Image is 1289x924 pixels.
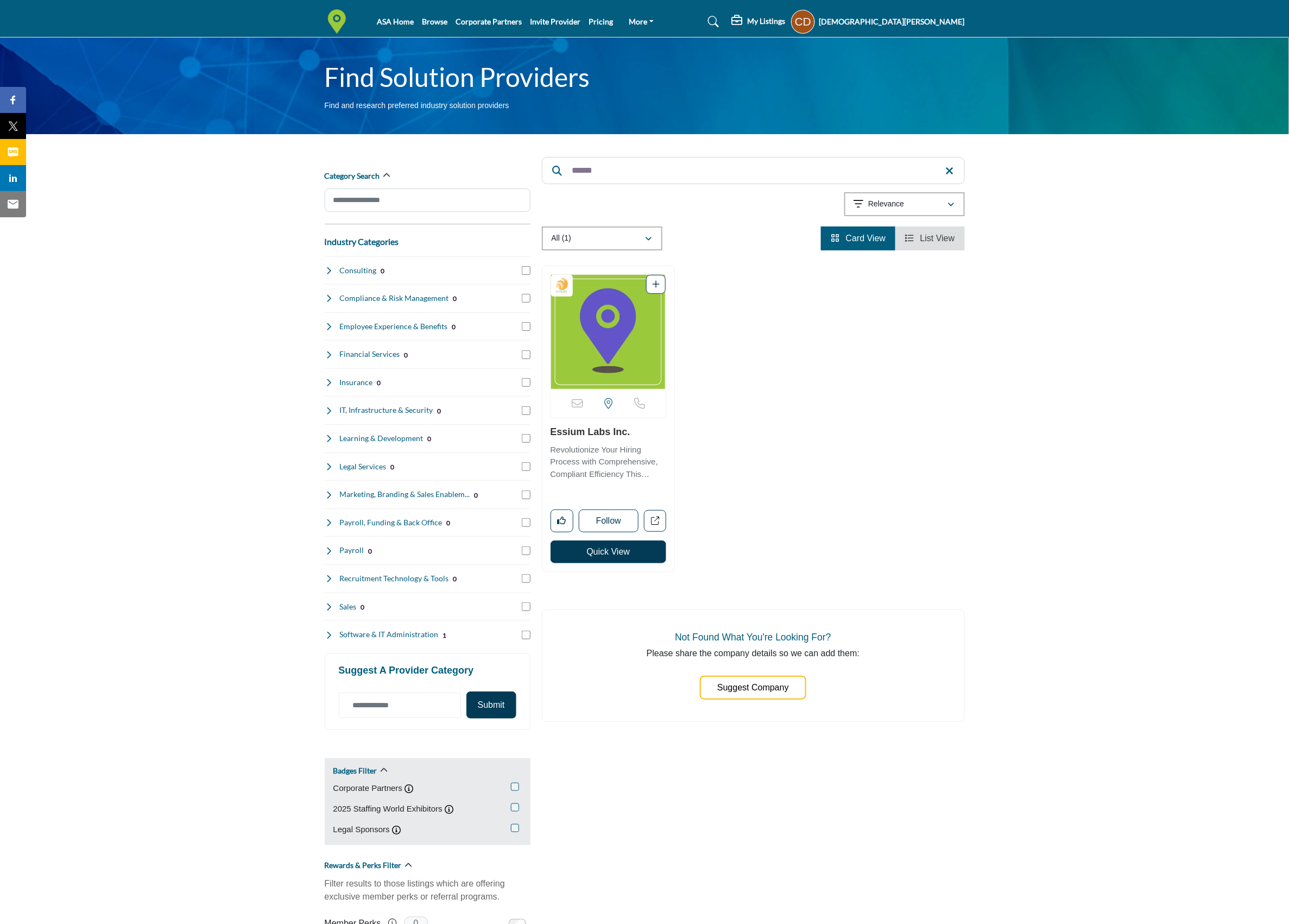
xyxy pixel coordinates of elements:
[333,803,443,815] label: 2025 Staffing World Exhibitors
[339,629,438,640] h4: Software & IT Administration: Software solutions and IT management services designed for staffing...
[551,275,666,389] img: Essium Labs Inc.
[443,630,446,640] div: 1 Results For Software & IT Administration
[522,518,530,527] input: Select Payroll, Funding & Back Office checkbox
[377,378,381,387] div: 0 Results For Insurance
[453,295,457,303] b: 0
[339,517,442,528] h4: Payroll, Funding & Back Office: Comprehensive back-office support including payroll processing an...
[697,13,726,30] a: Search
[551,510,573,532] button: Like listing
[339,461,386,472] h4: Legal Services: Employment law expertise and legal counsel focused on staffing industry regulations.
[551,540,667,563] button: Quick View
[522,602,530,611] input: Select Sales checkbox
[377,379,381,387] b: 0
[339,405,433,416] h4: IT, Infrastructure & Security: Technology infrastructure, cybersecurity, and IT support services ...
[453,575,457,583] b: 0
[325,188,530,212] input: Search Category
[511,803,519,812] input: 2025 Staffing World Exhibitors checkbox
[427,433,431,443] div: 0 Results For Learning & Development
[339,489,470,500] h4: Marketing, Branding & Sales Enablement: Marketing strategies, brand development, and sales tools ...
[339,601,356,612] h4: Sales: Sales training, lead generation, and customer relationship management solutions for staffi...
[511,824,519,832] input: Legal Sponsors checkbox
[377,17,414,26] a: ASA Home
[652,280,660,289] a: Add To List
[422,17,448,26] a: Browse
[325,60,590,94] h1: Find Solution Providers
[552,233,572,244] p: All (1)
[325,860,402,871] h2: Rewards & Perks Filter
[333,765,377,776] h2: Badges Filter
[339,545,364,556] h4: Payroll: Dedicated payroll processing services for staffing companies.
[579,510,639,532] button: Follow
[522,322,530,331] input: Select Employee Experience & Benefits checkbox
[846,234,886,243] span: Card View
[339,265,376,276] h4: Consulting: Strategic advisory services to help staffing firms optimize operations and grow their...
[644,510,666,532] a: Open essium-labs-inc in new tab
[868,199,904,210] p: Relevance
[522,350,530,359] input: Select Financial Services checkbox
[333,824,390,836] label: Legal Sponsors
[381,266,384,275] div: 0 Results For Consulting
[325,171,380,181] h2: Category Search
[522,406,530,415] input: Select IT, Infrastructure & Security checkbox
[905,234,955,243] a: View List
[368,548,372,555] b: 0
[551,275,666,389] a: Open Listing in new tab
[732,15,786,28] div: My Listings
[717,683,789,692] span: Suggest Company
[339,433,423,444] h4: Learning & Development: Training programs and educational resources to enhance staffing professio...
[831,234,886,243] a: View Card
[325,100,509,111] p: Find and research preferred industry solution providers
[325,235,399,248] button: Industry Categories
[819,16,965,27] h5: [DEMOGRAPHIC_DATA][PERSON_NAME]
[511,783,519,791] input: Corporate Partners checkbox
[542,227,662,250] button: All (1)
[437,406,441,416] div: 0 Results For IT, Infrastructure & Security
[381,267,384,275] b: 0
[700,676,806,700] button: Suggest Company
[522,266,530,275] input: Select Consulting checkbox
[390,462,394,472] div: 0 Results For Legal Services
[821,227,895,250] li: Card View
[522,462,530,471] input: Select Legal Services checkbox
[368,546,372,556] div: 0 Results For Payroll
[361,602,364,612] div: 0 Results For Sales
[522,434,530,443] input: Select Learning & Development checkbox
[920,234,955,243] span: List View
[589,17,614,26] a: Pricing
[647,649,860,658] span: Please share the company details so we can add them:
[522,491,530,499] input: Select Marketing, Branding & Sales Enablement checkbox
[554,278,570,294] img: 2025 Staffing World Exhibitors Badge Icon
[339,665,516,684] h2: Suggest a Provider Category
[844,192,965,216] button: Relevance
[466,692,516,719] button: Submit
[339,321,447,332] h4: Employee Experience & Benefits: Solutions for enhancing workplace culture, employee satisfaction,...
[748,16,786,26] h5: My Listings
[564,632,943,643] h3: Not found what you're looking for?
[390,463,394,471] b: 0
[404,350,408,360] div: 0 Results For Financial Services
[443,632,446,639] b: 1
[895,227,964,250] li: List View
[530,17,581,26] a: Invite Provider
[474,492,478,499] b: 0
[522,294,530,303] input: Select Compliance & Risk Management checkbox
[453,293,457,303] div: 0 Results For Compliance & Risk Management
[339,693,461,718] input: Category Name
[446,519,450,527] b: 0
[551,426,630,437] a: Essium Labs Inc.
[404,351,408,359] b: 0
[522,631,530,639] input: Select Software & IT Administration checkbox
[427,435,431,443] b: 0
[339,349,400,360] h4: Financial Services: Banking, accounting, and financial planning services tailored for staffing co...
[339,573,448,584] h4: Recruitment Technology & Tools: Software platforms and digital tools to streamline recruitment an...
[361,604,364,611] b: 0
[622,14,662,29] a: More
[456,17,522,26] a: Corporate Partners
[437,407,441,415] b: 0
[791,10,815,34] button: Show hide supplier dropdown
[339,293,448,304] h4: Compliance & Risk Management: Services to ensure staffing companies meet regulatory requirements ...
[542,157,965,184] input: Search
[551,444,667,481] p: Revolutionize Your Hiring Process with Comprehensive, Compliant Efficiency This innovative compan...
[325,9,355,34] img: Site Logo
[522,378,530,387] input: Select Insurance checkbox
